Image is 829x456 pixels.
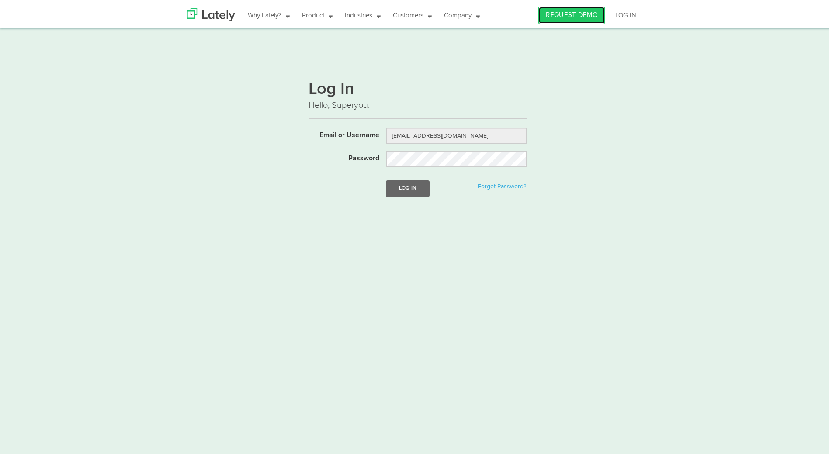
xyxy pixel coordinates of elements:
a: REQUEST DEMO [538,5,605,22]
button: Log In [386,179,430,195]
a: Forgot Password? [478,182,526,188]
h1: Log In [309,79,527,97]
label: Password [302,149,379,162]
input: Email or Username [386,126,527,142]
p: Hello, Superyou. [309,97,527,110]
label: Email or Username [302,126,379,139]
img: Lately [187,7,235,20]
